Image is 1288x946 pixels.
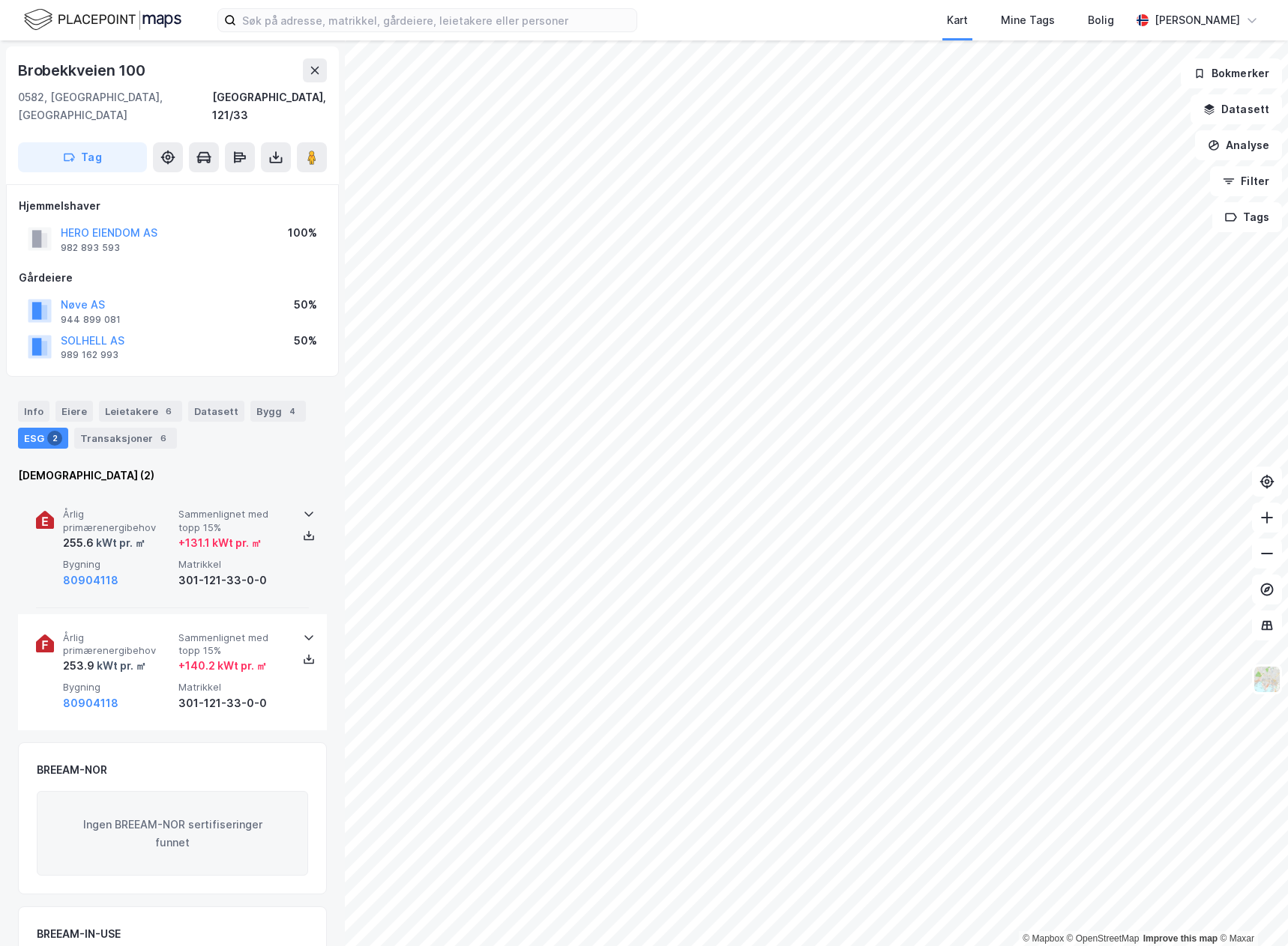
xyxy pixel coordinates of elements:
[178,508,288,534] span: Sammenlignet med topp 15%
[94,657,146,675] div: kWt pr. ㎡
[94,534,145,552] div: kWt pr. ㎡
[18,58,148,82] div: Brobekkveien 100
[1143,933,1218,944] a: Improve this map
[24,7,181,33] img: logo.f888ab2527a4732fd821a326f86c7f29.svg
[1067,933,1140,944] a: OpenStreetMap
[63,571,118,589] button: 80904118
[1212,202,1282,232] button: Tags
[294,332,317,350] div: 50%
[178,534,262,552] div: + 131.1 kWt pr. ㎡
[178,558,288,571] span: Matrikkel
[47,431,62,446] div: 2
[18,428,68,449] div: ESG
[63,631,172,658] span: Årlig primærenergibehov
[19,197,326,215] div: Hjemmelshaver
[63,694,118,712] button: 80904118
[1155,11,1240,29] div: [PERSON_NAME]
[74,428,177,449] div: Transaksjoner
[37,791,308,876] div: Ingen BREEAM-NOR sertifiseringer funnet
[294,296,317,314] div: 50%
[37,925,121,943] div: BREEAM-IN-USE
[156,431,171,446] div: 6
[18,142,147,172] button: Tag
[178,631,288,658] span: Sammenlignet med topp 15%
[285,404,300,419] div: 4
[1191,94,1282,124] button: Datasett
[61,349,118,361] div: 989 162 993
[178,681,288,694] span: Matrikkel
[250,401,306,422] div: Bygg
[188,401,244,422] div: Datasett
[1195,130,1282,160] button: Analyse
[947,11,968,29] div: Kart
[1181,58,1282,88] button: Bokmerker
[1088,11,1114,29] div: Bolig
[18,467,327,485] div: [DEMOGRAPHIC_DATA] (2)
[236,9,637,31] input: Søk på adresse, matrikkel, gårdeiere, leietakere eller personer
[99,401,182,422] div: Leietakere
[63,508,172,534] span: Årlig primærenergibehov
[63,534,145,552] div: 255.6
[63,657,146,675] div: 253.9
[1023,933,1064,944] a: Mapbox
[161,404,176,419] div: 6
[63,681,172,694] span: Bygning
[1213,874,1288,946] iframe: Chat Widget
[178,571,288,589] div: 301-121-33-0-0
[1001,11,1055,29] div: Mine Tags
[178,657,267,675] div: + 140.2 kWt pr. ㎡
[1253,665,1281,694] img: Z
[61,314,121,326] div: 944 899 081
[37,761,107,779] div: BREEAM-NOR
[61,242,120,254] div: 982 893 593
[288,224,317,242] div: 100%
[212,88,327,124] div: [GEOGRAPHIC_DATA], 121/33
[18,88,212,124] div: 0582, [GEOGRAPHIC_DATA], [GEOGRAPHIC_DATA]
[19,269,326,287] div: Gårdeiere
[1210,166,1282,196] button: Filter
[1213,874,1288,946] div: Kontrollprogram for chat
[18,401,49,422] div: Info
[55,401,93,422] div: Eiere
[178,694,288,712] div: 301-121-33-0-0
[63,558,172,571] span: Bygning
